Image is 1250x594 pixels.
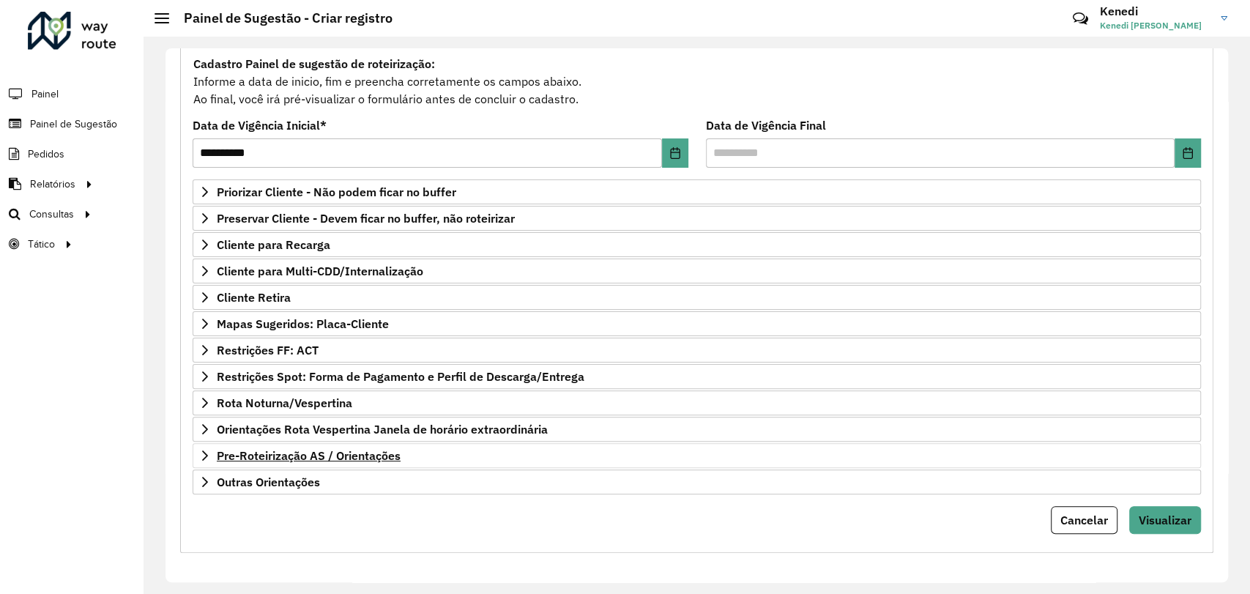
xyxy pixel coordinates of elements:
span: Rota Noturna/Vespertina [217,397,352,409]
div: Informe a data de inicio, fim e preencha corretamente os campos abaixo. Ao final, você irá pré-vi... [193,54,1201,108]
span: Preservar Cliente - Devem ficar no buffer, não roteirizar [217,212,515,224]
span: Cancelar [1060,513,1108,527]
label: Data de Vigência Final [706,116,826,134]
span: Kenedi [PERSON_NAME] [1100,19,1210,32]
button: Choose Date [1175,138,1201,168]
a: Pre-Roteirização AS / Orientações [193,443,1201,468]
a: Cliente para Recarga [193,232,1201,257]
a: Mapas Sugeridos: Placa-Cliente [193,311,1201,336]
span: Priorizar Cliente - Não podem ficar no buffer [217,186,456,198]
span: Cliente Retira [217,292,291,303]
h2: Painel de Sugestão - Criar registro [169,10,393,26]
strong: Cadastro Painel de sugestão de roteirização: [193,56,435,71]
a: Restrições FF: ACT [193,338,1201,363]
span: Consultas [29,207,74,222]
span: Relatórios [30,177,75,192]
span: Outras Orientações [217,476,320,488]
span: Pre-Roteirização AS / Orientações [217,450,401,461]
a: Outras Orientações [193,469,1201,494]
button: Choose Date [662,138,688,168]
a: Priorizar Cliente - Não podem ficar no buffer [193,179,1201,204]
span: Visualizar [1139,513,1191,527]
a: Restrições Spot: Forma de Pagamento e Perfil de Descarga/Entrega [193,364,1201,389]
span: Painel de Sugestão [30,116,117,132]
span: Mapas Sugeridos: Placa-Cliente [217,318,389,330]
span: Pedidos [28,146,64,162]
button: Cancelar [1051,506,1117,534]
span: Restrições Spot: Forma de Pagamento e Perfil de Descarga/Entrega [217,371,584,382]
a: Contato Rápido [1065,3,1096,34]
span: Cliente para Multi-CDD/Internalização [217,265,423,277]
span: Restrições FF: ACT [217,344,319,356]
span: Cliente para Recarga [217,239,330,250]
button: Visualizar [1129,506,1201,534]
a: Rota Noturna/Vespertina [193,390,1201,415]
a: Preservar Cliente - Devem ficar no buffer, não roteirizar [193,206,1201,231]
a: Cliente para Multi-CDD/Internalização [193,259,1201,283]
span: Painel [31,86,59,102]
a: Orientações Rota Vespertina Janela de horário extraordinária [193,417,1201,442]
label: Data de Vigência Inicial [193,116,327,134]
a: Cliente Retira [193,285,1201,310]
span: Tático [28,237,55,252]
h3: Kenedi [1100,4,1210,18]
span: Orientações Rota Vespertina Janela de horário extraordinária [217,423,548,435]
